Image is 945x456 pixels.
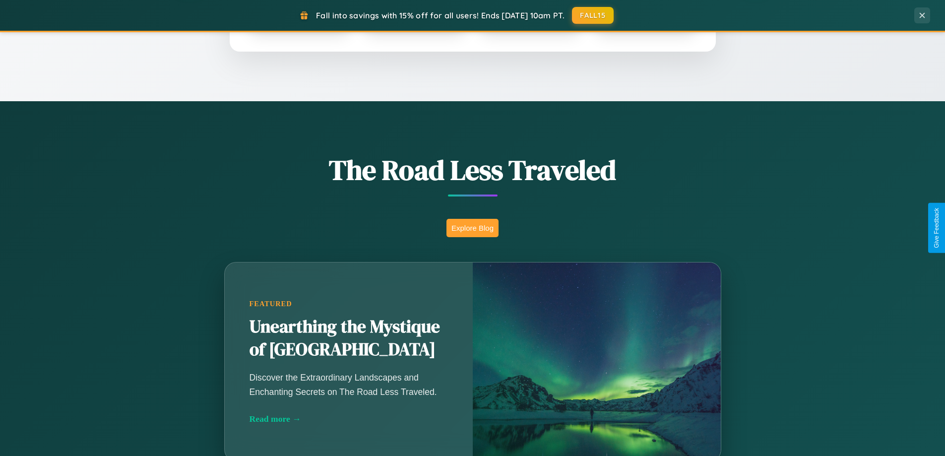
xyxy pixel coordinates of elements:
div: Featured [250,300,448,308]
span: Fall into savings with 15% off for all users! Ends [DATE] 10am PT. [316,10,565,20]
div: Give Feedback [933,208,940,248]
div: Read more → [250,414,448,424]
h2: Unearthing the Mystique of [GEOGRAPHIC_DATA] [250,316,448,361]
h1: The Road Less Traveled [175,151,770,189]
p: Discover the Extraordinary Landscapes and Enchanting Secrets on The Road Less Traveled. [250,371,448,398]
button: Explore Blog [446,219,499,237]
button: FALL15 [572,7,614,24]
